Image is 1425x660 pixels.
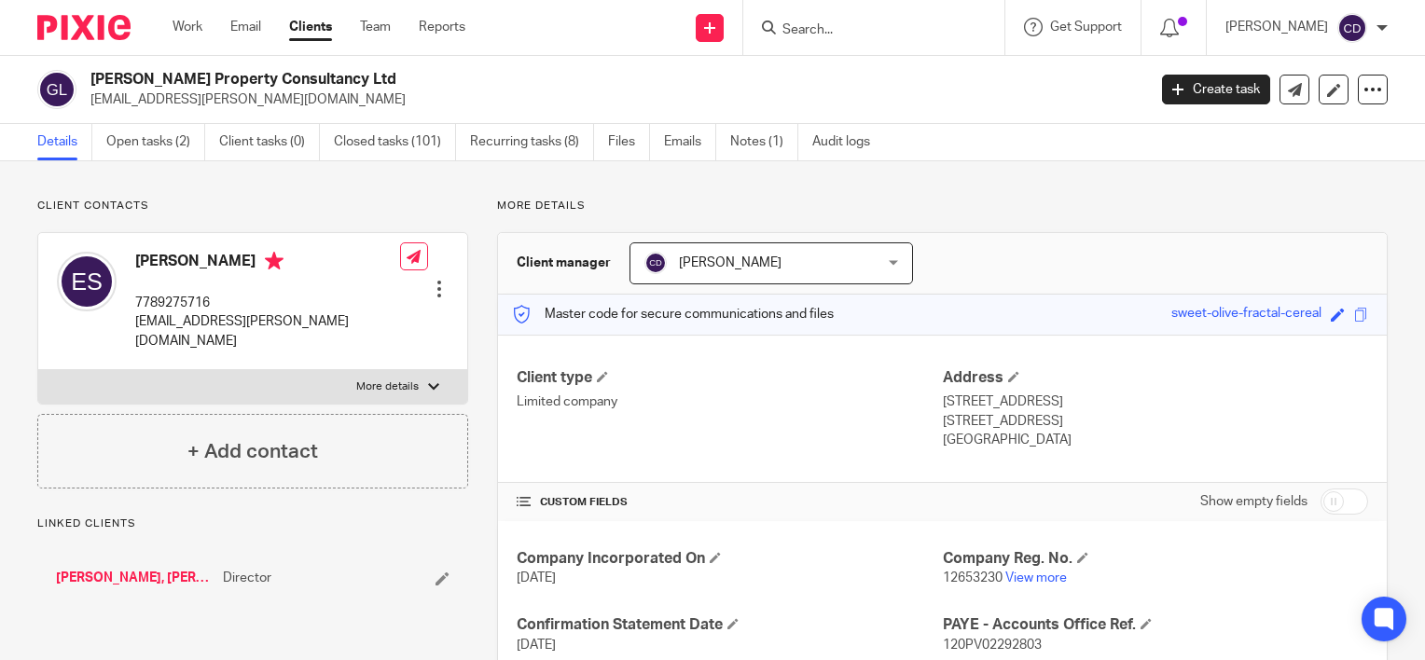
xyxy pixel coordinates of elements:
[90,90,1134,109] p: [EMAIL_ADDRESS][PERSON_NAME][DOMAIN_NAME]
[37,70,76,109] img: svg%3E
[517,392,942,411] p: Limited company
[1200,492,1307,511] label: Show empty fields
[664,124,716,160] a: Emails
[517,615,942,635] h4: Confirmation Statement Date
[517,368,942,388] h4: Client type
[943,368,1368,388] h4: Address
[1162,75,1270,104] a: Create task
[812,124,884,160] a: Audit logs
[265,252,284,270] i: Primary
[943,571,1003,584] span: 12653230
[943,639,1042,652] span: 120PV02292803
[37,15,131,40] img: Pixie
[517,495,942,510] h4: CUSTOM FIELDS
[497,199,1388,213] p: More details
[90,70,925,89] h2: [PERSON_NAME] Property Consultancy Ltd
[135,312,400,351] p: [EMAIL_ADDRESS][PERSON_NAME][DOMAIN_NAME]
[943,615,1368,635] h4: PAYE - Accounts Office Ref.
[223,569,271,587] span: Director
[679,256,782,269] span: [PERSON_NAME]
[1225,18,1328,36] p: [PERSON_NAME]
[289,18,332,36] a: Clients
[512,305,834,323] p: Master code for secure communications and files
[360,18,391,36] a: Team
[135,252,400,275] h4: [PERSON_NAME]
[219,124,320,160] a: Client tasks (0)
[334,124,456,160] a: Closed tasks (101)
[37,124,92,160] a: Details
[943,392,1368,411] p: [STREET_ADDRESS]
[106,124,205,160] a: Open tasks (2)
[37,516,468,531] p: Linked clients
[1005,571,1067,584] a: View more
[135,294,400,312] p: 7789275716
[517,549,942,569] h4: Company Incorporated On
[419,18,465,36] a: Reports
[173,18,202,36] a: Work
[470,124,594,160] a: Recurring tasks (8)
[56,569,214,587] a: [PERSON_NAME], [PERSON_NAME]
[230,18,261,36] a: Email
[517,571,556,584] span: [DATE]
[517,639,556,652] span: [DATE]
[517,254,611,272] h3: Client manager
[356,379,419,394] p: More details
[730,124,798,160] a: Notes (1)
[644,252,667,274] img: svg%3E
[943,412,1368,431] p: [STREET_ADDRESS]
[187,437,318,466] h4: + Add contact
[943,549,1368,569] h4: Company Reg. No.
[1050,21,1122,34] span: Get Support
[781,22,948,39] input: Search
[943,431,1368,449] p: [GEOGRAPHIC_DATA]
[1171,304,1321,325] div: sweet-olive-fractal-cereal
[608,124,650,160] a: Files
[1337,13,1367,43] img: svg%3E
[57,252,117,311] img: svg%3E
[37,199,468,213] p: Client contacts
